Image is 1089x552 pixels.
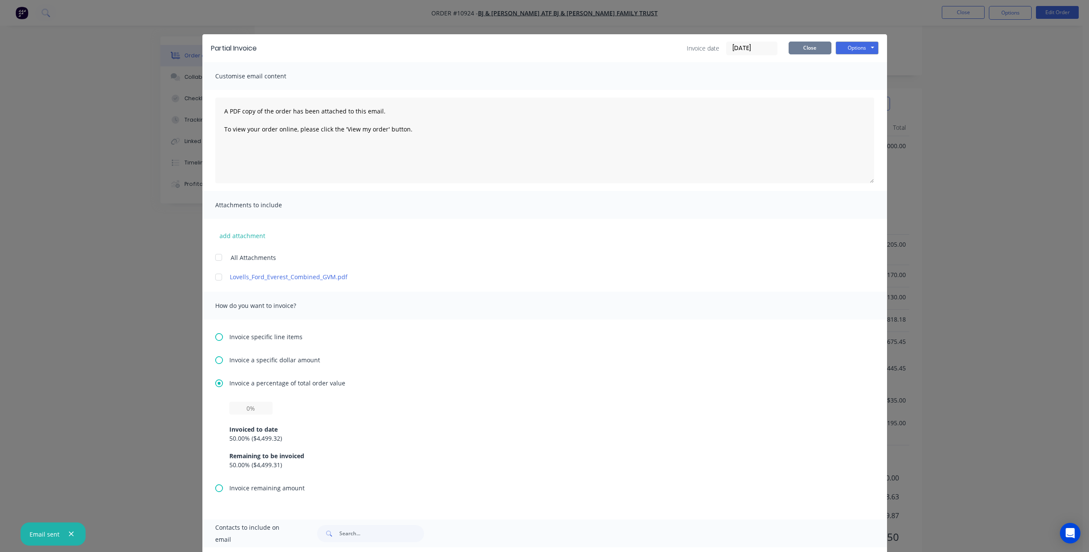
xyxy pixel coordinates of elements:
[229,425,860,434] div: Invoiced to date
[229,332,303,341] span: Invoice specific line items
[229,483,305,492] span: Invoice remaining amount
[229,460,860,469] div: 50.00 % ( $4,499.31 )
[229,451,860,460] div: Remaining to be invoiced
[229,402,273,415] input: 0%
[215,522,296,546] span: Contacts to include on email
[687,44,719,53] span: Invoice date
[211,43,257,54] div: Partial Invoice
[30,530,59,539] div: Email sent
[215,70,309,82] span: Customise email content
[836,42,878,54] button: Options
[215,229,270,242] button: add attachment
[339,525,424,542] input: Search...
[231,253,276,262] span: All Attachments
[215,199,309,211] span: Attachments to include
[789,42,831,54] button: Close
[230,272,834,281] a: Lovells_Ford_Everest_Combined_GVM.pdf
[215,300,309,312] span: How do you want to invoice?
[229,434,860,443] div: 50.00 % ( $4,499.32 )
[215,98,874,183] textarea: A PDF copy of the order has been attached to this email. To view your order online, please click ...
[1060,523,1080,543] div: Open Intercom Messenger
[229,355,320,364] span: Invoice a specific dollar amount
[229,379,345,388] span: Invoice a percentage of total order value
